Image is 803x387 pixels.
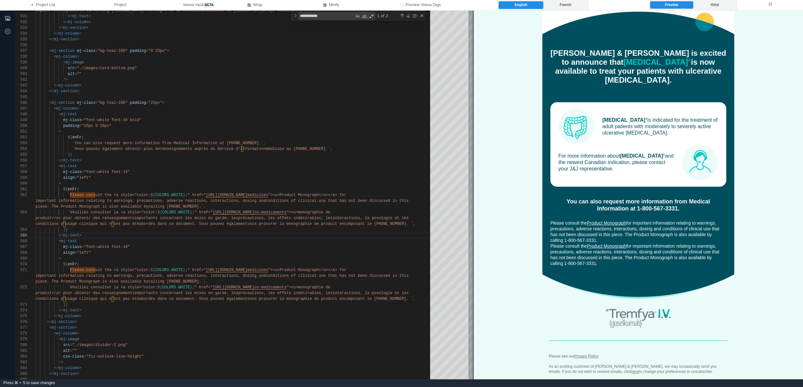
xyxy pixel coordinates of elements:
span: < [59,164,61,169]
span: , [413,222,415,226]
div: is indicated for the treatment of adult patients with moderately to severely active ulcerative [M... [129,106,245,126]
span: "left" [77,251,91,255]
span: enFr [72,135,82,140]
u: Privacy Policy [101,343,124,348]
span: `Please consult the <a style="color: [68,193,151,197]
div: 576 [16,319,27,325]
div: 544 [16,88,27,94]
span: mj-column [59,31,79,36]
span: > [59,129,61,134]
a: here [158,359,165,363]
span: </ [54,83,59,88]
span: )} [63,302,67,307]
span: mj-class [63,118,82,122]
span: "><u>monographie de [287,210,330,215]
span: Minify [329,2,339,8]
span: "10px 0 25px" [82,124,112,128]
div: Please see our . As an existing customer of [PERSON_NAME] & [PERSON_NAME], we may occasionally se... [75,343,254,379]
span: )} [63,227,67,232]
div: 532 [16,19,27,25]
span: [URL][DOMAIN_NAME] [206,193,248,197]
span: ${ [151,268,155,272]
span: beta [204,2,215,8]
span: `Vous pouvez également obtenir plus de [72,147,160,151]
span: > [79,31,82,36]
span: COLORS [155,193,169,197]
span: "" [77,72,82,76]
span: Wrap [253,2,262,8]
span: "25px" [148,101,162,105]
span: médicale au [PHONE_NUMBER].` [266,147,330,151]
span: alt [68,72,75,76]
span: > [79,314,82,318]
span: `Veuillez consulter la <a style="color: [68,285,158,290]
div: 549 [16,117,27,123]
span: ${ [158,210,162,215]
span: = [82,170,84,174]
span: alt [63,349,70,353]
label: English [499,1,543,9]
span: "font-white font-14" [84,170,130,174]
span: mj-column [56,54,77,59]
span: renseignements auprès du Service d’information [160,147,266,151]
span: mj-class [77,49,96,53]
span: tions, adverse reactions, interactions, dosing and [151,199,266,203]
span: = [146,49,148,53]
span: < [54,331,56,336]
span: . [169,193,171,197]
span: padding [130,101,146,105]
div: 543 [16,83,27,88]
span: "bg-teal-100" [98,101,128,105]
span: ussed in this [379,274,409,278]
span: "><u>Product Monograph</u></a> for [268,268,346,272]
span: mj-class [77,101,96,105]
div: 566 [16,238,27,244]
span: > [77,54,79,59]
span: > [79,83,82,88]
span: > [79,308,82,313]
span: précautions, les effets indésirables, les [238,216,333,220]
span: = [82,245,84,249]
div: 533 [16,25,27,31]
div: 572 [16,284,27,290]
div: 551 [16,129,27,135]
span: > [75,325,77,330]
span: , [413,297,415,301]
span: = [75,66,77,70]
span: piece. The Product Monograph is also available by [35,279,148,284]
span: composant le [PHONE_NUMBER]. ` [344,297,413,301]
span: mj-column [56,106,77,111]
div: 557 [16,163,27,169]
div: 541 [16,71,27,77]
span: )} [68,152,72,157]
div: 571 [16,267,27,273]
span: calling [PHONE_NUMBER].` [148,279,204,284]
sup: ® [215,48,217,52]
span: </ [49,37,54,42]
span: </ [54,314,59,318]
div: 575 [16,313,27,319]
div: 578 [16,331,27,336]
span: "><u>Product Monograph</u></a> for [268,193,346,197]
span: conditions d’usage clinique qui n’ont pas été [35,297,139,301]
span: < [49,49,51,53]
span: ( [77,187,79,192]
span: "font-white font-18 bold" [84,118,141,122]
span: [MEDICAL_DATA] [150,47,217,56]
span: mj-section [54,37,77,42]
span: < [59,239,61,243]
span: } [183,193,185,197]
span: [URL][DOMAIN_NAME] [213,210,255,215]
span: Project [114,2,126,8]
u: Product Monograph [113,210,153,215]
span: interactions, la posologie et les [333,216,409,220]
div: 538 [16,54,27,60]
span: < [63,60,65,65]
div: 563 [16,210,27,215]
span: = [146,101,148,105]
span: vous procurer la monographie de produit en [248,297,344,301]
span: mj-class [63,245,82,249]
span: produit</a> pour obtenir des renseignements [35,216,135,220]
div: 534 [16,31,27,37]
